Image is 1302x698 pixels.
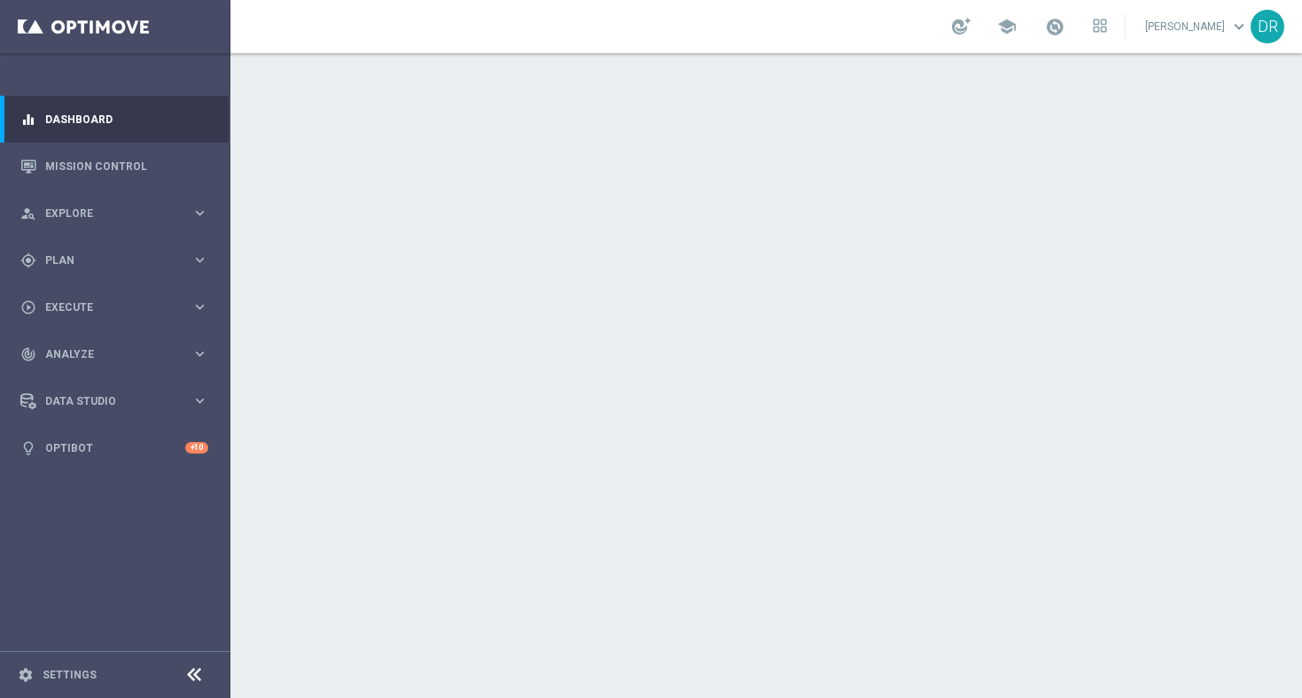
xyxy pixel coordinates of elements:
[20,252,191,268] div: Plan
[20,346,36,362] i: track_changes
[1229,17,1249,36] span: keyboard_arrow_down
[45,302,191,313] span: Execute
[191,252,208,268] i: keyboard_arrow_right
[20,206,36,221] i: person_search
[20,393,191,409] div: Data Studio
[19,206,209,221] button: person_search Explore keyboard_arrow_right
[19,159,209,174] button: Mission Control
[45,424,185,471] a: Optibot
[997,17,1017,36] span: school
[45,396,191,407] span: Data Studio
[20,252,36,268] i: gps_fixed
[45,208,191,219] span: Explore
[19,347,209,361] button: track_changes Analyze keyboard_arrow_right
[1251,10,1284,43] div: DR
[20,440,36,456] i: lightbulb
[20,143,208,190] div: Mission Control
[45,96,208,143] a: Dashboard
[191,392,208,409] i: keyboard_arrow_right
[43,670,97,680] a: Settings
[19,300,209,314] button: play_circle_outline Execute keyboard_arrow_right
[191,345,208,362] i: keyboard_arrow_right
[19,394,209,408] button: Data Studio keyboard_arrow_right
[20,206,191,221] div: Explore
[20,424,208,471] div: Optibot
[20,346,191,362] div: Analyze
[191,205,208,221] i: keyboard_arrow_right
[45,143,208,190] a: Mission Control
[191,299,208,315] i: keyboard_arrow_right
[20,299,191,315] div: Execute
[19,112,209,127] button: equalizer Dashboard
[20,96,208,143] div: Dashboard
[20,299,36,315] i: play_circle_outline
[45,255,191,266] span: Plan
[185,442,208,454] div: +10
[45,349,191,360] span: Analyze
[1143,13,1251,40] a: [PERSON_NAME]keyboard_arrow_down
[20,112,36,128] i: equalizer
[18,667,34,683] i: settings
[19,441,209,455] button: lightbulb Optibot +10
[19,253,209,268] button: gps_fixed Plan keyboard_arrow_right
